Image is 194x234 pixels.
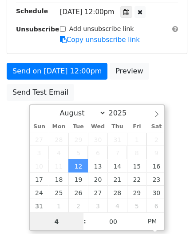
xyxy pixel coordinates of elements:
[49,133,68,146] span: July 28, 2025
[68,173,88,186] span: August 19, 2025
[30,146,49,159] span: August 3, 2025
[88,159,107,173] span: August 13, 2025
[107,159,127,173] span: August 14, 2025
[107,199,127,212] span: September 4, 2025
[127,133,146,146] span: August 1, 2025
[140,212,165,230] span: Click to toggle
[107,173,127,186] span: August 21, 2025
[49,199,68,212] span: September 1, 2025
[7,84,74,101] a: Send Test Email
[68,124,88,130] span: Tue
[88,133,107,146] span: July 30, 2025
[106,109,138,117] input: Year
[16,26,59,33] strong: Unsubscribe
[127,199,146,212] span: September 5, 2025
[110,63,149,80] a: Preview
[127,146,146,159] span: August 8, 2025
[88,124,107,130] span: Wed
[30,213,84,230] input: Hour
[30,186,49,199] span: August 24, 2025
[30,159,49,173] span: August 10, 2025
[68,133,88,146] span: July 29, 2025
[146,173,166,186] span: August 23, 2025
[146,186,166,199] span: August 30, 2025
[49,146,68,159] span: August 4, 2025
[88,186,107,199] span: August 27, 2025
[68,199,88,212] span: September 2, 2025
[68,146,88,159] span: August 5, 2025
[127,186,146,199] span: August 29, 2025
[68,186,88,199] span: August 26, 2025
[88,146,107,159] span: August 6, 2025
[60,8,115,16] span: [DATE] 12:00pm
[49,186,68,199] span: August 25, 2025
[107,186,127,199] span: August 28, 2025
[68,159,88,173] span: August 12, 2025
[146,133,166,146] span: August 2, 2025
[49,124,68,130] span: Mon
[30,199,49,212] span: August 31, 2025
[88,199,107,212] span: September 3, 2025
[146,159,166,173] span: August 16, 2025
[7,63,107,80] a: Send on [DATE] 12:00pm
[49,159,68,173] span: August 11, 2025
[69,24,134,34] label: Add unsubscribe link
[127,124,146,130] span: Fri
[150,192,194,234] iframe: Chat Widget
[107,146,127,159] span: August 7, 2025
[30,124,49,130] span: Sun
[127,173,146,186] span: August 22, 2025
[107,124,127,130] span: Thu
[88,173,107,186] span: August 20, 2025
[16,8,48,15] strong: Schedule
[146,124,166,130] span: Sat
[127,159,146,173] span: August 15, 2025
[86,213,140,230] input: Minute
[83,212,86,230] span: :
[146,199,166,212] span: September 6, 2025
[60,36,140,44] a: Copy unsubscribe link
[146,146,166,159] span: August 9, 2025
[30,133,49,146] span: July 27, 2025
[49,173,68,186] span: August 18, 2025
[107,133,127,146] span: July 31, 2025
[30,173,49,186] span: August 17, 2025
